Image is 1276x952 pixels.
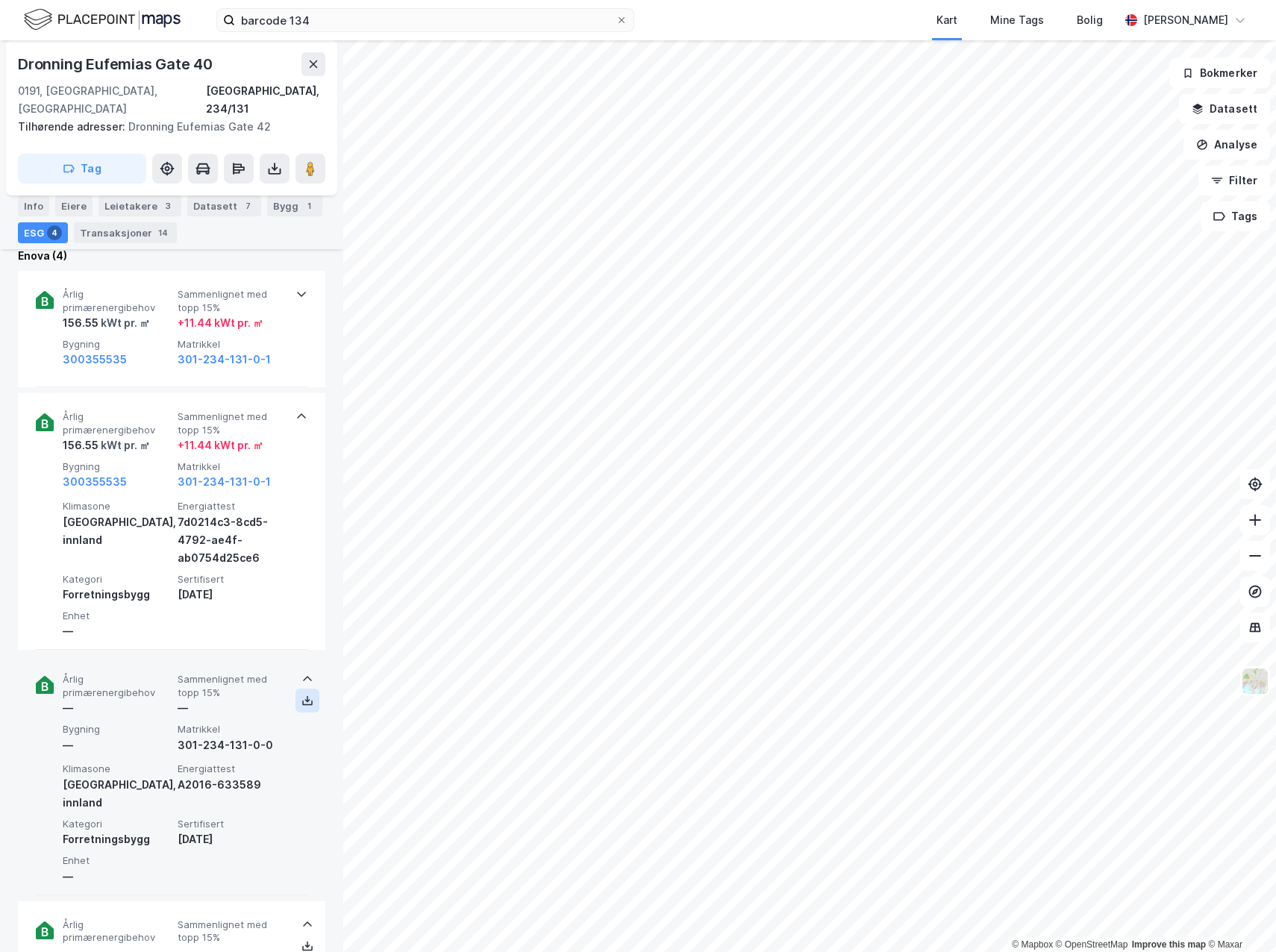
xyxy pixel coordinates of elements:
div: [GEOGRAPHIC_DATA], innland [63,513,172,549]
span: Bygning [63,338,172,351]
div: Bygg [267,195,322,216]
span: Sammenlignet med topp 15% [178,673,287,699]
div: [DATE] [178,586,287,604]
div: Datasett [187,195,261,216]
span: Energiattest [178,500,287,513]
iframe: Chat Widget [1201,880,1276,952]
span: Årlig primærenergibehov [63,918,172,945]
div: 0191, [GEOGRAPHIC_DATA], [GEOGRAPHIC_DATA] [18,82,206,118]
span: Klimasone [63,500,172,513]
div: — [63,699,172,717]
span: Sertifisert [178,818,287,830]
span: Matrikkel [178,338,287,351]
div: 301-234-131-0-0 [178,736,287,754]
div: Bolig [1077,11,1103,29]
button: Datasett [1179,94,1270,124]
button: Tag [18,154,146,184]
div: [DATE] [178,830,287,848]
div: 4 [47,225,62,240]
div: kWt pr. ㎡ [98,436,150,454]
div: [PERSON_NAME] [1143,11,1228,29]
div: [GEOGRAPHIC_DATA], 234/131 [206,82,325,118]
div: ESG [18,222,68,243]
span: Årlig primærenergibehov [63,288,172,314]
span: Årlig primærenergibehov [63,410,172,436]
div: — [178,699,287,717]
a: Mapbox [1012,939,1053,950]
div: 7d0214c3-8cd5-4792-ae4f-ab0754d25ce6 [178,513,287,567]
span: Matrikkel [178,723,287,736]
div: Kart [936,11,957,29]
span: Tilhørende adresser: [18,120,128,133]
span: Bygning [63,460,172,473]
span: Energiattest [178,762,287,775]
div: Enova (4) [18,247,325,265]
button: 300355535 [63,351,127,369]
div: Eiere [55,195,93,216]
span: Sammenlignet med topp 15% [178,918,287,945]
span: Kategori [63,818,172,830]
div: Kontrollprogram for chat [1201,880,1276,952]
div: Mine Tags [990,11,1044,29]
span: Enhet [63,854,172,867]
div: 7 [240,198,255,213]
div: 14 [155,225,171,240]
span: Bygning [63,723,172,736]
div: — [63,736,172,754]
span: Matrikkel [178,460,287,473]
span: Kategori [63,573,172,586]
img: Z [1241,667,1269,695]
div: 1 [301,198,316,213]
span: Sammenlignet med topp 15% [178,288,287,314]
div: 156.55 [63,314,150,332]
a: OpenStreetMap [1056,939,1128,950]
div: Info [18,195,49,216]
button: 300355535 [63,473,127,491]
div: Dronning Eufemias Gate 40 [18,52,216,76]
span: Årlig primærenergibehov [63,673,172,699]
button: Filter [1198,166,1270,195]
div: Forretningsbygg [63,830,172,848]
img: logo.f888ab2527a4732fd821a326f86c7f29.svg [24,7,181,33]
div: Transaksjoner [74,222,177,243]
input: Søk på adresse, matrikkel, gårdeiere, leietakere eller personer [235,9,616,31]
button: 301-234-131-0-1 [178,351,271,369]
span: Sertifisert [178,573,287,586]
div: + 11.44 kWt pr. ㎡ [178,314,263,332]
button: 301-234-131-0-1 [178,473,271,491]
div: A2016-633589 [178,776,287,794]
div: kWt pr. ㎡ [98,314,150,332]
div: Dronning Eufemias Gate 42 [18,118,313,136]
span: Sammenlignet med topp 15% [178,410,287,436]
span: Klimasone [63,762,172,775]
span: Enhet [63,610,172,622]
button: Tags [1201,201,1270,231]
div: — [63,868,172,886]
div: Forretningsbygg [63,586,172,604]
div: [GEOGRAPHIC_DATA], innland [63,776,172,812]
a: Improve this map [1132,939,1206,950]
div: + 11.44 kWt pr. ㎡ [178,436,263,454]
button: Bokmerker [1169,58,1270,88]
div: 156.55 [63,436,150,454]
div: Leietakere [98,195,181,216]
div: 3 [160,198,175,213]
div: — [63,622,172,640]
button: Analyse [1183,130,1270,160]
